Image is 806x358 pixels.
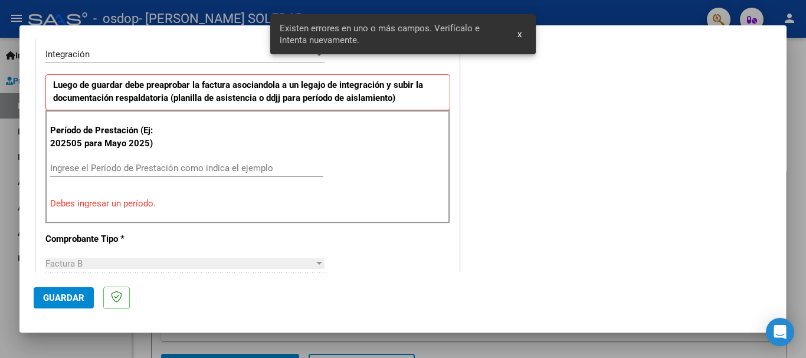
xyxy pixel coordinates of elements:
[280,22,504,46] span: Existen errores en uno o más campos. Verifícalo e intenta nuevamente.
[34,287,94,308] button: Guardar
[43,293,84,303] span: Guardar
[45,232,167,246] p: Comprobante Tipo *
[45,49,90,60] span: Integración
[50,197,445,211] p: Debes ingresar un período.
[766,318,794,346] div: Open Intercom Messenger
[517,29,522,40] span: x
[53,80,423,104] strong: Luego de guardar debe preaprobar la factura asociandola a un legajo de integración y subir la doc...
[508,24,531,45] button: x
[50,124,169,150] p: Período de Prestación (Ej: 202505 para Mayo 2025)
[45,258,83,269] span: Factura B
